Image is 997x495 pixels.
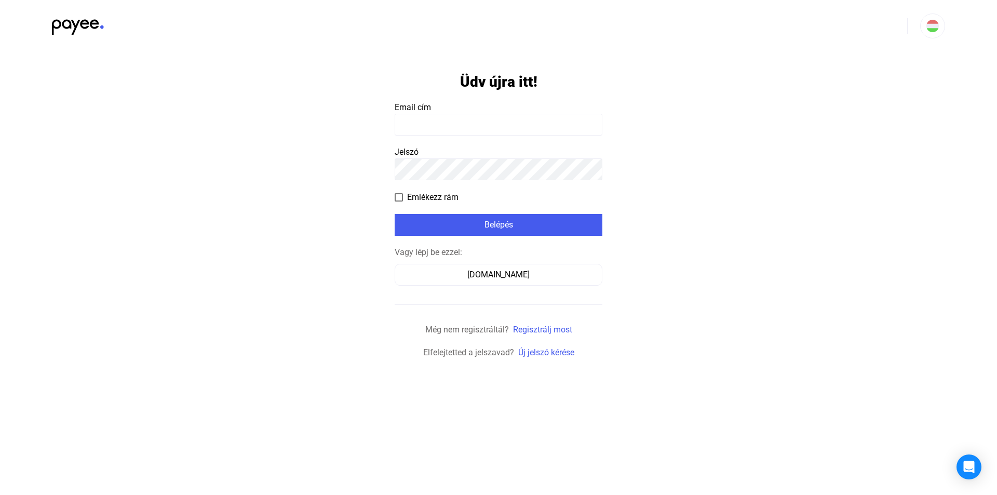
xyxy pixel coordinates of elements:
h1: Üdv újra itt! [460,73,537,91]
span: Emlékezz rám [407,191,459,204]
button: HU [920,14,945,38]
a: Regisztrálj most [513,325,572,335]
div: Open Intercom Messenger [956,454,981,479]
span: Jelszó [395,147,419,157]
img: HU [926,20,939,32]
button: [DOMAIN_NAME] [395,264,602,286]
span: Elfelejtetted a jelszavad? [423,347,514,357]
button: Belépés [395,214,602,236]
a: Új jelszó kérése [518,347,574,357]
div: [DOMAIN_NAME] [398,269,599,281]
img: black-payee-blue-dot.svg [52,14,104,35]
a: [DOMAIN_NAME] [395,270,602,279]
span: Még nem regisztráltál? [425,325,509,335]
div: Belépés [398,219,599,231]
span: Email cím [395,102,431,112]
div: Vagy lépj be ezzel: [395,246,602,259]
